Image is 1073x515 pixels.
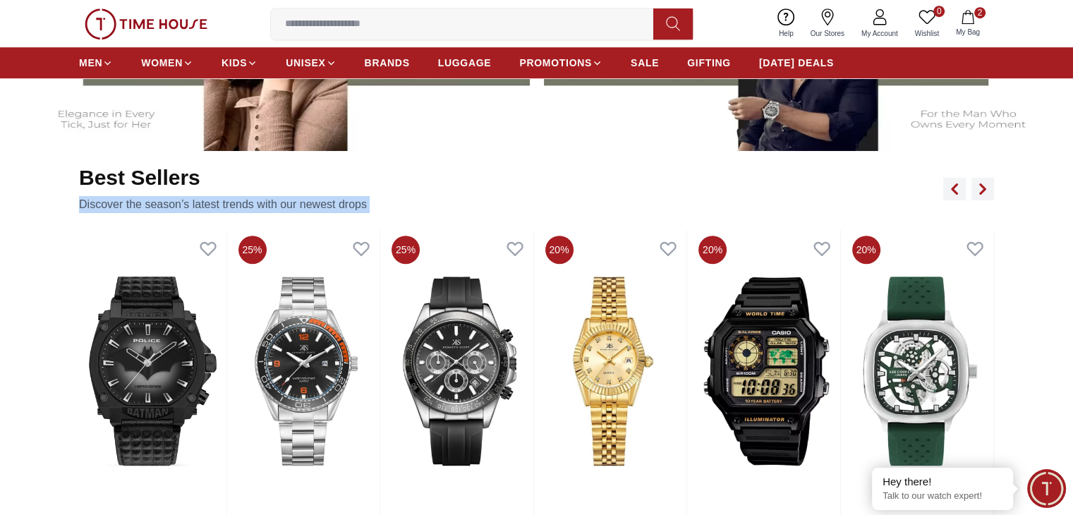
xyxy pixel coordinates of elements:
a: [DATE] DEALS [759,50,834,75]
a: Help [770,6,802,42]
img: Kenneth Scott Men's Black Dial Chrono & Multi Function Watch - K23149-SSBB [386,230,533,512]
a: UNISEX [286,50,336,75]
div: Chat Widget [1027,469,1066,508]
p: Discover the season’s latest trends with our newest drops [79,196,367,213]
a: LUGGAGE [438,50,492,75]
img: POLICE BATMAN Men's Analog Black Dial Watch - PEWGD0022601 [79,230,226,512]
span: MEN [79,56,102,70]
span: [DATE] DEALS [759,56,834,70]
span: 25% [392,236,420,264]
span: WOMEN [141,56,183,70]
img: CASIO Men's Digital Gold Dial Watch - AE-1200WH-1B [693,230,840,512]
span: UNISEX [286,56,325,70]
img: Kenneth Scott Men's Analog Black Dial Watch - K23024-SBSB [233,230,380,512]
span: 20% [545,236,574,264]
span: 20% [698,236,727,264]
span: Wishlist [909,28,945,39]
span: KIDS [222,56,247,70]
span: 20% [852,236,880,264]
span: Our Stores [805,28,850,39]
img: Kenneth Scott Women Analog Beige Dial Watch - K22536-GBGC [540,230,687,512]
a: BRANDS [365,50,410,75]
p: Talk to our watch expert! [883,490,1002,502]
a: WOMEN [141,50,193,75]
a: 0Wishlist [907,6,947,42]
a: PROMOTIONS [519,50,602,75]
span: PROMOTIONS [519,56,592,70]
span: 0 [933,6,945,17]
div: Hey there! [883,475,1002,489]
a: KIDS [222,50,257,75]
a: GIFTING [687,50,731,75]
h2: Best Sellers [79,165,367,190]
a: SALE [631,50,659,75]
span: BRANDS [365,56,410,70]
img: ... [85,8,207,40]
span: Help [773,28,799,39]
span: 25% [238,236,267,264]
button: 2My Bag [947,7,988,40]
span: My Bag [950,27,986,37]
span: SALE [631,56,659,70]
img: Lee Cooper Men's Analog Green Dial Watch - LC07973.377 [847,230,994,512]
span: 2 [974,7,986,18]
a: MEN [79,50,113,75]
span: My Account [856,28,904,39]
a: Our Stores [802,6,853,42]
span: GIFTING [687,56,731,70]
span: LUGGAGE [438,56,492,70]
